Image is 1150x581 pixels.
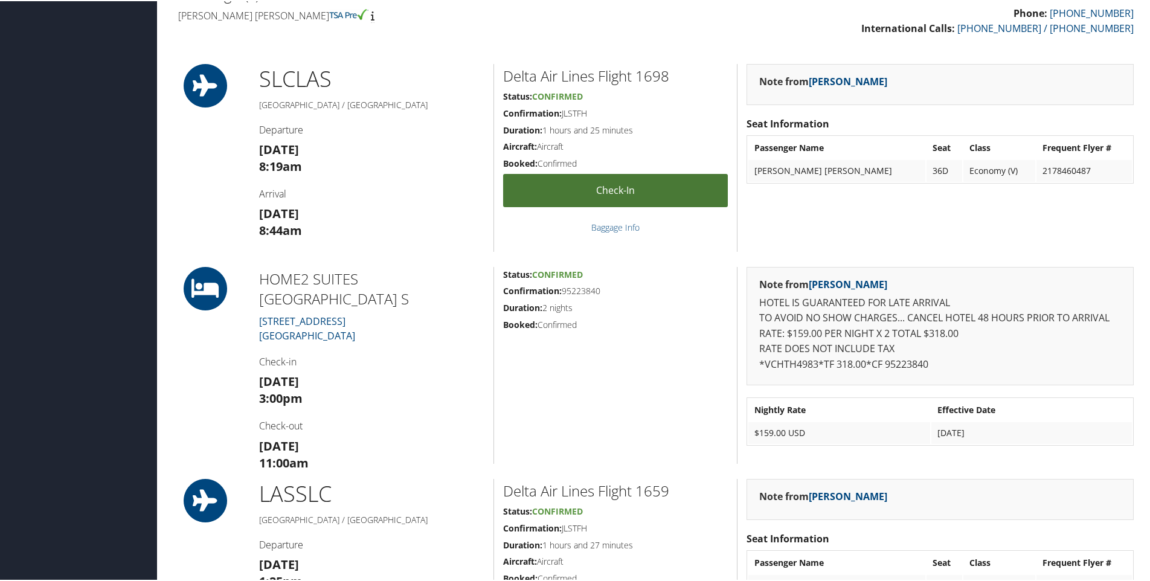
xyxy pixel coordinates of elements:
td: [PERSON_NAME] [PERSON_NAME] [748,159,925,181]
h1: LAS SLC [259,478,484,508]
span: Confirmed [532,268,583,279]
th: Frequent Flyer # [1036,551,1132,573]
h4: Arrival [259,186,484,199]
th: Effective Date [931,398,1132,420]
h5: Aircraft [503,554,728,567]
a: [PHONE_NUMBER] / [PHONE_NUMBER] [957,21,1134,34]
h5: JLSTFH [503,521,728,533]
th: Seat [927,551,962,573]
h5: Confirmed [503,156,728,169]
strong: Note from [759,74,887,87]
strong: Confirmation: [503,521,562,533]
strong: Aircraft: [503,140,537,151]
a: [PERSON_NAME] [809,277,887,290]
a: [PERSON_NAME] [809,489,887,502]
strong: Note from [759,277,887,290]
strong: International Calls: [861,21,955,34]
strong: 8:19am [259,157,302,173]
td: 36D [927,159,962,181]
td: Economy (V) [963,159,1035,181]
h5: Aircraft [503,140,728,152]
img: tsa-precheck.png [329,8,368,19]
strong: [DATE] [259,140,299,156]
h5: 95223840 [503,284,728,296]
td: 2178460487 [1036,159,1132,181]
a: [PHONE_NUMBER] [1050,5,1134,19]
th: Class [963,136,1035,158]
strong: Note from [759,489,887,502]
strong: Status: [503,268,532,279]
th: Passenger Name [748,551,925,573]
th: Class [963,551,1035,573]
h5: JLSTFH [503,106,728,118]
strong: 8:44am [259,221,302,237]
h4: Departure [259,122,484,135]
strong: [DATE] [259,437,299,453]
strong: Status: [503,504,532,516]
h5: 1 hours and 27 minutes [503,538,728,550]
strong: Booked: [503,318,538,329]
strong: Confirmation: [503,284,562,295]
strong: [DATE] [259,555,299,571]
h2: Delta Air Lines Flight 1659 [503,480,728,500]
th: Frequent Flyer # [1036,136,1132,158]
strong: Duration: [503,301,542,312]
h2: HOME2 SUITES [GEOGRAPHIC_DATA] S [259,268,484,308]
h5: Confirmed [503,318,728,330]
strong: Booked: [503,156,538,168]
strong: 3:00pm [259,389,303,405]
h2: Delta Air Lines Flight 1698 [503,65,728,85]
h4: Check-out [259,418,484,431]
td: [DATE] [931,421,1132,443]
strong: Seat Information [747,531,829,544]
h4: Check-in [259,354,484,367]
strong: Aircraft: [503,554,537,566]
strong: [DATE] [259,372,299,388]
a: [STREET_ADDRESS][GEOGRAPHIC_DATA] [259,313,355,341]
th: Passenger Name [748,136,925,158]
h5: [GEOGRAPHIC_DATA] / [GEOGRAPHIC_DATA] [259,513,484,525]
h1: SLC LAS [259,63,484,93]
span: Confirmed [532,89,583,101]
a: [PERSON_NAME] [809,74,887,87]
strong: Seat Information [747,116,829,129]
strong: Duration: [503,538,542,550]
strong: Phone: [1013,5,1047,19]
th: Seat [927,136,962,158]
a: Check-in [503,173,728,206]
strong: 11:00am [259,454,309,470]
strong: Status: [503,89,532,101]
td: $159.00 USD [748,421,930,443]
a: Baggage Info [591,220,640,232]
h5: [GEOGRAPHIC_DATA] / [GEOGRAPHIC_DATA] [259,98,484,110]
span: Confirmed [532,504,583,516]
h5: 2 nights [503,301,728,313]
strong: [DATE] [259,204,299,220]
h4: [PERSON_NAME] [PERSON_NAME] [178,8,647,21]
h5: 1 hours and 25 minutes [503,123,728,135]
strong: Confirmation: [503,106,562,118]
p: HOTEL IS GUARANTEED FOR LATE ARRIVAL TO AVOID NO SHOW CHARGES... CANCEL HOTEL 48 HOURS PRIOR TO A... [759,294,1121,371]
h4: Departure [259,537,484,550]
th: Nightly Rate [748,398,930,420]
strong: Duration: [503,123,542,135]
